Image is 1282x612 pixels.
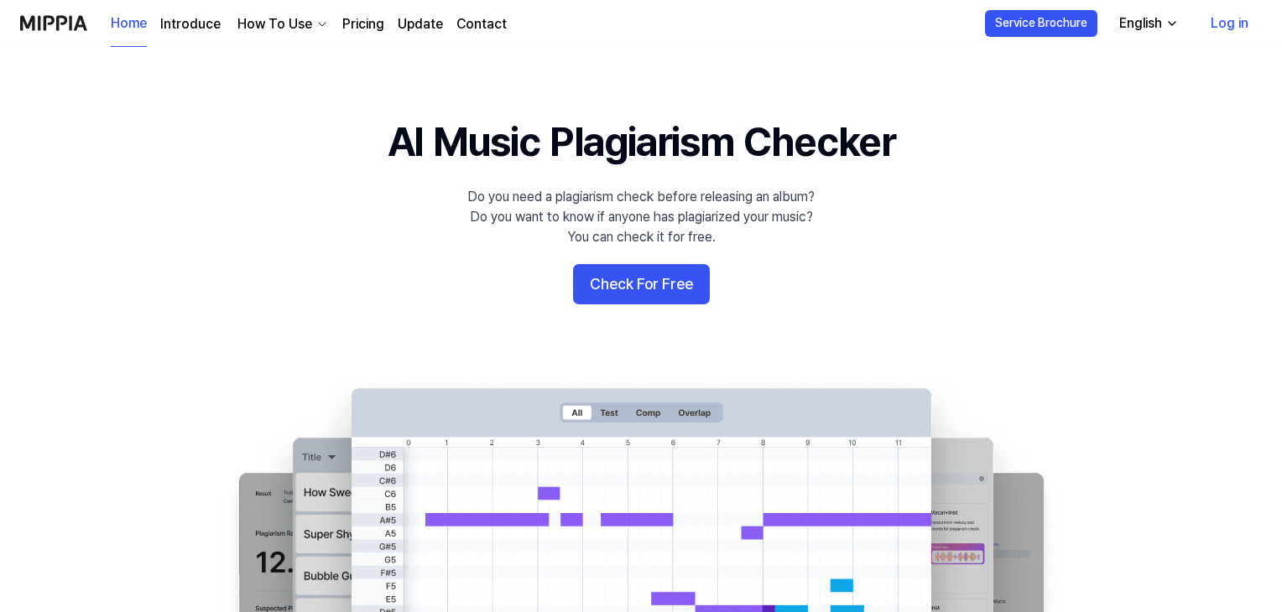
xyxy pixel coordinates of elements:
[111,1,147,47] a: Home
[160,14,221,34] a: Introduce
[573,264,710,304] button: Check For Free
[456,14,507,34] a: Contact
[342,14,384,34] a: Pricing
[467,187,815,247] div: Do you need a plagiarism check before releasing an album? Do you want to know if anyone has plagi...
[1106,7,1189,40] button: English
[388,114,895,170] h1: AI Music Plagiarism Checker
[398,14,443,34] a: Update
[985,10,1097,37] button: Service Brochure
[234,14,315,34] div: How To Use
[1116,13,1165,34] div: English
[234,14,329,34] button: How To Use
